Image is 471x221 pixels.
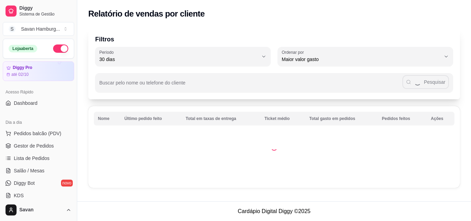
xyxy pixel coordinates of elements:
[3,190,74,201] a: KDS
[3,202,74,218] button: Savan
[77,201,471,221] footer: Cardápio Digital Diggy © 2025
[9,45,37,52] div: Loja aberta
[14,155,50,162] span: Lista de Pedidos
[282,56,441,63] span: Maior valor gasto
[19,11,71,17] span: Sistema de Gestão
[3,178,74,189] a: Diggy Botnovo
[14,180,35,187] span: Diggy Bot
[3,153,74,164] a: Lista de Pedidos
[282,49,306,55] label: Ordenar por
[14,100,38,107] span: Dashboard
[3,61,74,81] a: Diggy Proaté 02/10
[3,22,74,36] button: Select a team
[99,49,116,55] label: Período
[19,5,71,11] span: Diggy
[14,167,44,174] span: Salão / Mesas
[19,207,63,213] span: Savan
[3,117,74,128] div: Dia a dia
[11,72,29,77] article: até 02/10
[14,130,61,137] span: Pedidos balcão (PDV)
[13,65,32,70] article: Diggy Pro
[3,3,74,19] a: DiggySistema de Gestão
[95,47,271,66] button: Período30 dias
[3,128,74,139] button: Pedidos balcão (PDV)
[99,56,258,63] span: 30 dias
[21,26,60,32] div: Savan Hamburg ...
[95,34,453,44] p: Filtros
[3,165,74,176] a: Salão / Mesas
[278,47,453,66] button: Ordenar porMaior valor gasto
[14,192,24,199] span: KDS
[271,144,278,151] div: Loading
[3,98,74,109] a: Dashboard
[99,82,402,89] input: Buscar pelo nome ou telefone do cliente
[53,44,68,53] button: Alterar Status
[9,26,16,32] span: S
[3,87,74,98] div: Acesso Rápido
[3,140,74,151] a: Gestor de Pedidos
[14,142,54,149] span: Gestor de Pedidos
[88,8,205,19] h2: Relatório de vendas por cliente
